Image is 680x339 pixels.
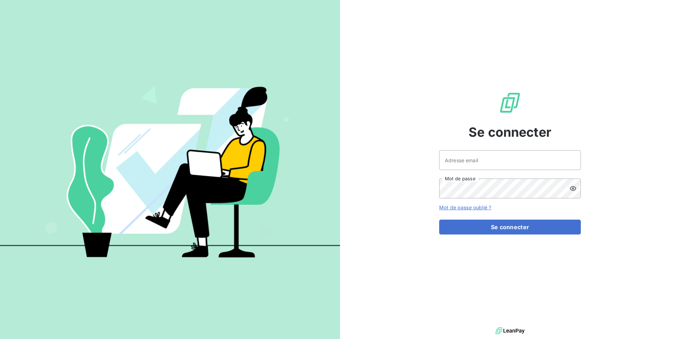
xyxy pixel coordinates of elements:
[439,150,581,170] input: placeholder
[439,220,581,235] button: Se connecter
[469,123,551,142] span: Se connecter
[499,91,521,114] img: Logo LeanPay
[495,326,525,336] img: logo
[439,204,491,210] a: Mot de passe oublié ?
